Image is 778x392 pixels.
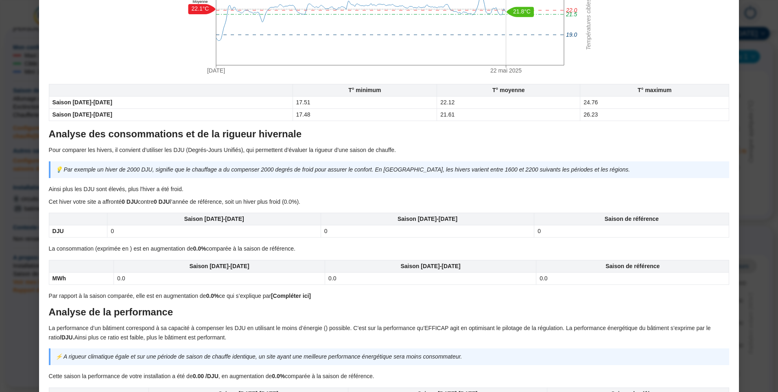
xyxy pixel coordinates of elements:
[49,291,730,301] p: Par rapport à la saison comparée, elle est en augmentation de ce qui s’explique par
[271,293,311,299] strong: [Compléter ici]
[293,109,437,121] td: 17.48
[55,352,725,361] p: ⚡ A rigueur climatique égale et sur une période de saison de chauffe identique, un site ayant une...
[49,185,730,194] p: Ainsi plus les DJU sont élevés, plus l'hiver a été froid.
[580,109,729,121] td: 26.23
[536,273,729,285] td: 0.0
[272,373,285,379] strong: 0.0%
[189,263,249,269] strong: Saison [DATE]-[DATE]
[492,87,525,93] strong: T° moyenne
[207,67,225,74] tspan: [DATE]
[192,5,209,12] text: 22.1°C
[49,306,730,319] h2: Analyse de la performance
[52,99,112,106] strong: Saison [DATE]-[DATE]
[122,198,138,205] strong: 0 DJU
[49,324,730,342] p: La performance d’un bâtiment correspond à sa capacité à compenser les DJU en utilisant le moins d...
[605,216,659,222] strong: Saison de référence
[52,111,112,118] strong: Saison [DATE]-[DATE]
[49,128,730,141] h2: Analyse des consommations et de la rigueur hivernale
[114,273,325,285] td: 0.0
[437,97,580,109] td: 22.12
[437,109,580,121] td: 21.61
[193,373,219,379] strong: 0.00 /DJU
[184,216,244,222] strong: Saison [DATE]-[DATE]
[490,67,522,74] tspan: 22 mai 2025
[55,165,725,174] p: 💡 Par exemple un hiver de 2000 DJU, signifie que le chauffage a du compenser 2000 degrés de froid...
[325,273,536,285] td: 0.0
[107,225,321,238] td: 0
[60,334,74,341] strong: /DJU.
[49,145,730,155] p: Pour comparer les hivers, il convient d’utiliser les DJU (Degrés-Jours Unifiés), qui permettent d...
[400,263,460,269] strong: Saison [DATE]-[DATE]
[321,225,534,238] td: 0
[49,244,730,253] p: La consommation (exprimée en ) est en augmentation de comparée à la saison de référence.
[534,225,729,238] td: 0
[154,198,170,205] strong: 0 DJU
[580,97,729,109] td: 24.76
[52,275,66,282] strong: MWh
[193,245,206,252] strong: 0.0%
[348,87,381,93] strong: T° minimum
[293,97,437,109] td: 17.51
[566,32,577,38] tspan: 19.0
[513,8,531,15] text: 21.8°C
[566,7,577,13] tspan: 22.0
[638,87,671,93] strong: T° maximum
[566,11,577,18] tspan: 21.5
[49,372,730,381] p: Cette saison la performance de votre installation a été de , en augmentation de comparée à la sai...
[605,263,660,269] strong: Saison de référence
[52,228,64,234] strong: DJU
[398,216,457,222] strong: Saison [DATE]-[DATE]
[49,197,730,207] p: Cet hiver votre site a affronté contre l’année de référence, soit un hiver plus froid (0.0%).
[206,293,219,299] strong: 0.0%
